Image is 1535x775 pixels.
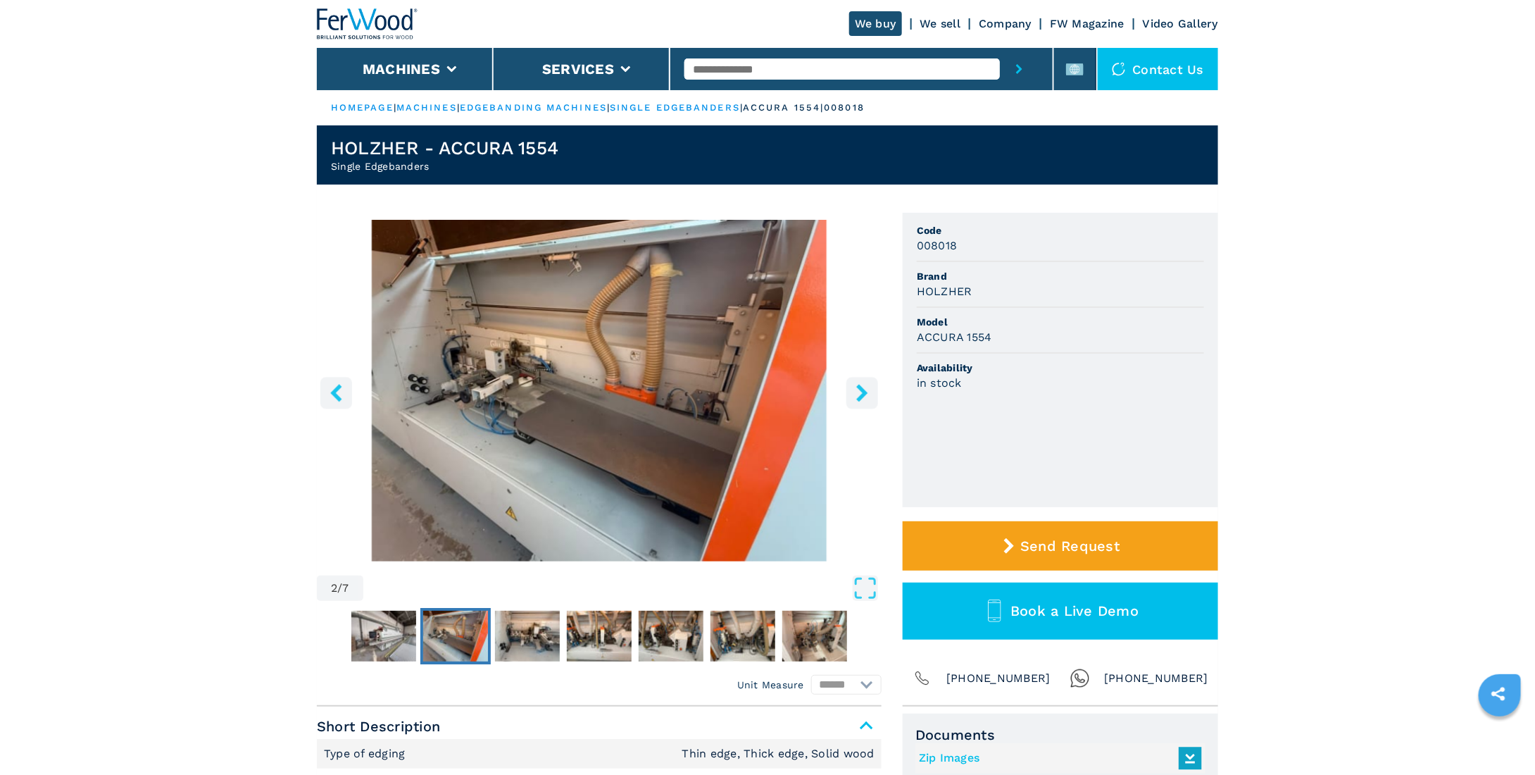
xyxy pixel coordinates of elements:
img: 1d8d536036f3fa974c1e8cd164782c29 [639,611,703,662]
p: Type of edging [324,746,409,762]
button: Open Fullscreen [367,576,878,601]
h3: HOLZHER [917,283,972,299]
a: Zip Images [919,747,1195,770]
span: Send Request [1020,538,1120,554]
button: Book a Live Demo [903,583,1218,640]
a: sharethis [1481,676,1516,712]
a: Video Gallery [1143,17,1218,30]
iframe: Chat [1227,257,1524,764]
a: edgebanding machines [460,102,607,113]
img: Single Edgebanders HOLZHER ACCURA 1554 [317,220,882,562]
img: Whatsapp [1070,669,1090,688]
img: Ferwood [317,8,418,39]
em: Unit Measure [737,678,804,692]
span: 7 [343,583,349,594]
img: 01fccd6a08417066f9032f3c4e40c587 [567,611,632,662]
img: Contact us [1112,62,1126,76]
h3: 008018 [917,237,958,254]
span: Documents [915,726,1205,743]
button: Machines [363,61,440,77]
h3: in stock [917,375,962,391]
button: Send Request [903,521,1218,571]
span: Book a Live Demo [1010,602,1139,619]
img: dd96e608b705ee075c0ddff63cca0931 [782,611,847,662]
button: Go to Slide 5 [636,608,706,664]
button: left-button [320,377,352,409]
a: HOMEPAGE [331,102,394,113]
div: Go to Slide 2 [317,220,882,562]
span: | [607,102,610,113]
em: Thin edge, Thick edge, Solid wood [682,748,875,759]
p: accura 1554 | [743,101,824,114]
span: [PHONE_NUMBER] [1104,669,1208,688]
span: / [337,583,342,594]
a: Company [979,17,1032,30]
button: Go to Slide 3 [492,608,563,664]
button: submit-button [1000,48,1039,90]
button: Go to Slide 2 [420,608,491,664]
img: Phone [913,669,932,688]
img: 61589fa47bb496ed0e144bc88b769f62 [351,611,416,662]
span: Short Description [317,714,882,739]
button: Go to Slide 6 [708,608,778,664]
div: Contact us [1098,48,1219,90]
nav: Thumbnail Navigation [317,608,882,664]
img: 373c968f7e43771d052f0db25ba33c0d [495,611,560,662]
h1: HOLZHER - ACCURA 1554 [331,137,558,159]
span: Code [917,223,1204,237]
span: [PHONE_NUMBER] [946,669,1051,688]
button: Services [542,61,614,77]
span: Brand [917,269,1204,283]
a: We sell [920,17,961,30]
button: Go to Slide 1 [349,608,419,664]
h3: ACCURA 1554 [917,329,992,345]
span: | [394,102,396,113]
span: Model [917,315,1204,329]
a: single edgebanders [610,102,740,113]
img: 24badd0d4f392327ee087006bc25ee2a [710,611,775,662]
h2: Single Edgebanders [331,159,558,173]
img: d866177e16d187568bd68346f3b8a29d [423,611,488,662]
p: 008018 [824,101,865,114]
span: 2 [331,583,337,594]
a: FW Magazine [1050,17,1124,30]
a: We buy [849,11,902,36]
button: Go to Slide 4 [564,608,634,664]
span: Availability [917,361,1204,375]
button: Go to Slide 7 [779,608,850,664]
a: machines [396,102,457,113]
span: | [457,102,460,113]
span: | [740,102,743,113]
button: right-button [846,377,878,409]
